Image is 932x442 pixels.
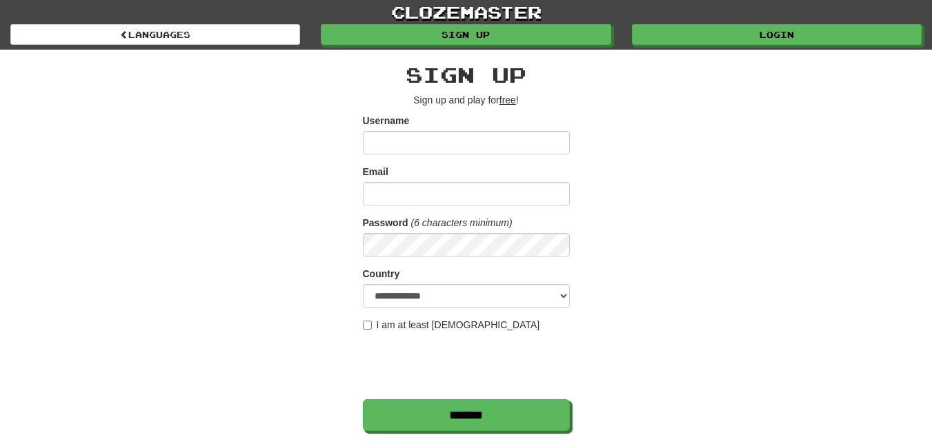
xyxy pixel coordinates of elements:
[10,24,300,45] a: Languages
[363,93,570,107] p: Sign up and play for !
[411,217,513,228] em: (6 characters minimum)
[321,24,611,45] a: Sign up
[363,165,388,179] label: Email
[363,339,573,392] iframe: reCAPTCHA
[363,318,540,332] label: I am at least [DEMOGRAPHIC_DATA]
[499,94,516,106] u: free
[363,267,400,281] label: Country
[363,114,410,128] label: Username
[363,63,570,86] h2: Sign up
[363,321,372,330] input: I am at least [DEMOGRAPHIC_DATA]
[363,216,408,230] label: Password
[632,24,922,45] a: Login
